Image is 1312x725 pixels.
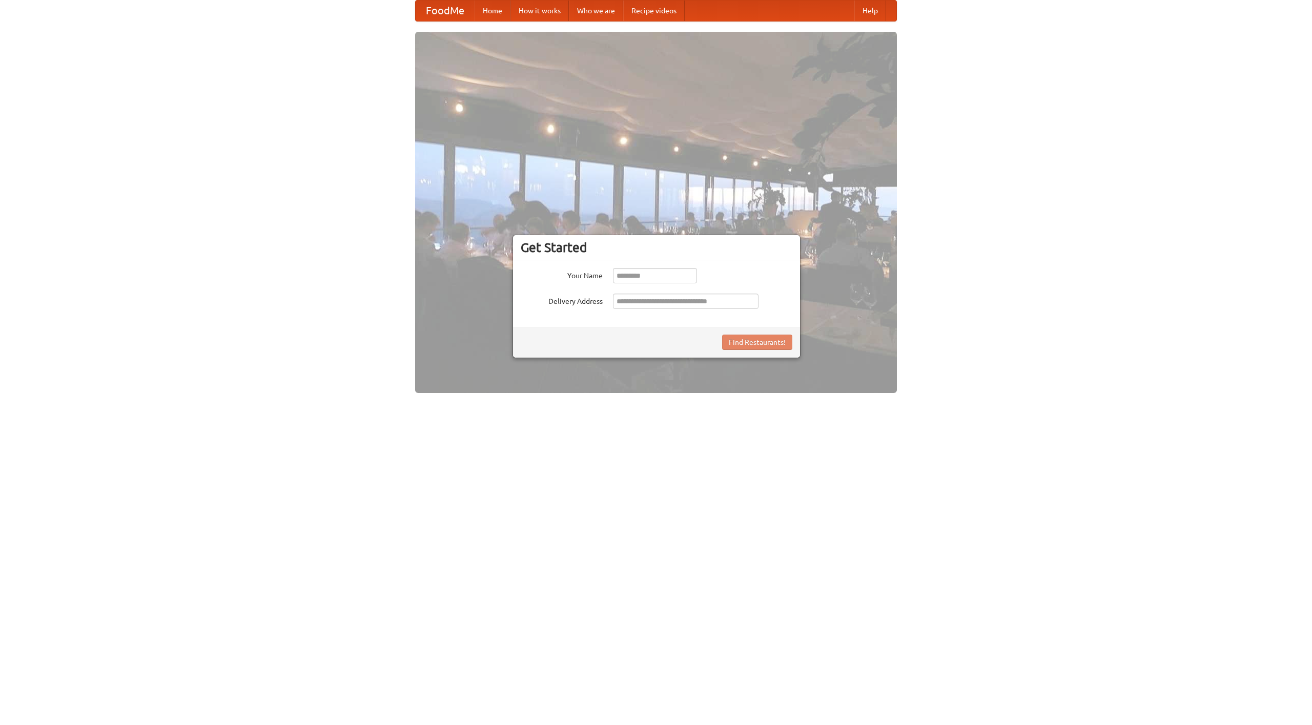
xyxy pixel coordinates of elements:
h3: Get Started [521,240,792,255]
a: FoodMe [416,1,475,21]
label: Your Name [521,268,603,281]
a: Help [854,1,886,21]
label: Delivery Address [521,294,603,306]
a: Home [475,1,510,21]
button: Find Restaurants! [722,335,792,350]
a: Recipe videos [623,1,685,21]
a: How it works [510,1,569,21]
a: Who we are [569,1,623,21]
